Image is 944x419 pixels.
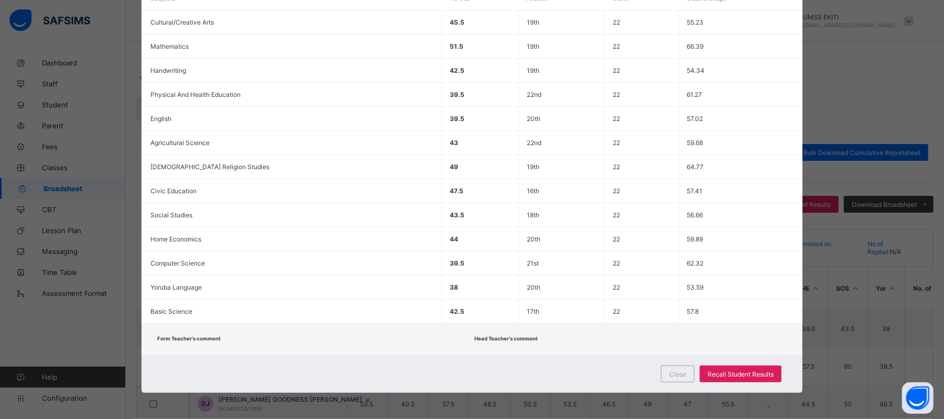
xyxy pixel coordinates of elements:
[157,336,221,341] span: Form Teacher's comment
[450,91,465,98] span: 39.5
[150,67,186,74] span: Handwriting
[687,91,702,98] span: 61.27
[527,115,540,123] span: 20th
[527,283,540,291] span: 20th
[613,307,620,315] span: 22
[687,139,703,147] span: 59.68
[150,139,210,147] span: Agricultural Science
[150,163,269,171] span: [DEMOGRAPHIC_DATA] Religion Studies
[613,259,620,267] span: 22
[450,42,464,50] span: 51.5
[450,211,465,219] span: 43.5
[687,235,703,243] span: 59.89
[150,187,197,195] span: Civic Education
[669,370,686,378] span: Close
[150,235,201,243] span: Home Economics
[613,187,620,195] span: 22
[613,67,620,74] span: 22
[150,115,171,123] span: English
[150,307,192,315] span: Basic Science
[613,91,620,98] span: 22
[687,67,705,74] span: 54.34
[450,18,465,26] span: 45.5
[613,211,620,219] span: 22
[150,18,214,26] span: Cultural/Creative Arts
[527,139,541,147] span: 22nd
[613,42,620,50] span: 22
[527,235,540,243] span: 20th
[687,211,703,219] span: 56.66
[687,18,704,26] span: 55.23
[450,187,464,195] span: 47.5
[450,67,465,74] span: 42.5
[613,115,620,123] span: 22
[150,42,189,50] span: Mathematics
[687,42,704,50] span: 66.39
[475,336,538,341] span: Head Teacher's comment
[150,283,202,291] span: Yoruba Language
[687,307,699,315] span: 57.8
[613,163,620,171] span: 22
[527,18,539,26] span: 19th
[613,18,620,26] span: 22
[613,235,620,243] span: 22
[450,235,459,243] span: 44
[527,187,539,195] span: 16th
[527,91,541,98] span: 22nd
[450,307,465,315] span: 42.5
[450,139,459,147] span: 43
[150,91,241,98] span: Physical And Health Education
[687,115,703,123] span: 57.02
[527,67,539,74] span: 19th
[527,163,539,171] span: 19th
[687,259,704,267] span: 62.32
[450,259,465,267] span: 39.5
[687,283,704,291] span: 53.59
[150,259,205,267] span: Computer Science
[450,283,459,291] span: 38
[450,115,465,123] span: 39.5
[708,370,774,378] span: Recall Student Results
[527,307,539,315] span: 17th
[613,139,620,147] span: 22
[527,211,539,219] span: 18th
[527,259,539,267] span: 21st
[527,42,539,50] span: 19th
[687,187,703,195] span: 57.41
[902,382,934,414] button: Open asap
[150,211,192,219] span: Social Studies
[450,163,459,171] span: 49
[613,283,620,291] span: 22
[687,163,704,171] span: 64.77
